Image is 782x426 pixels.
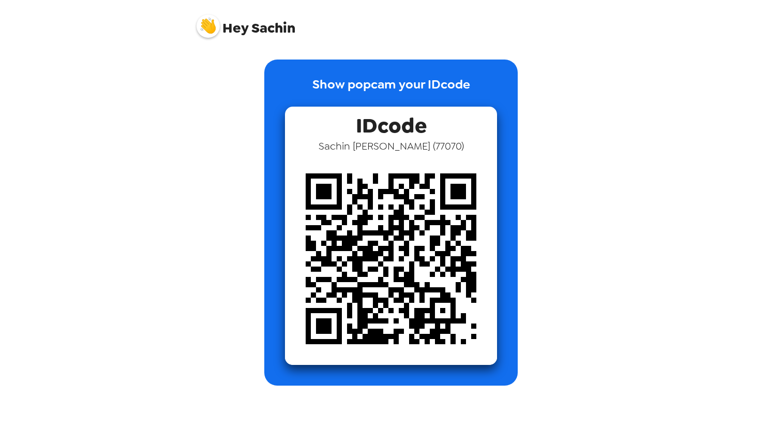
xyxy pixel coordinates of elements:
[356,107,427,139] span: IDcode
[319,139,464,153] span: Sachin [PERSON_NAME] ( 77070 )
[312,75,470,107] p: Show popcam your IDcode
[222,19,248,37] span: Hey
[197,14,220,38] img: profile pic
[285,153,497,365] img: qr code
[197,9,295,35] span: Sachin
